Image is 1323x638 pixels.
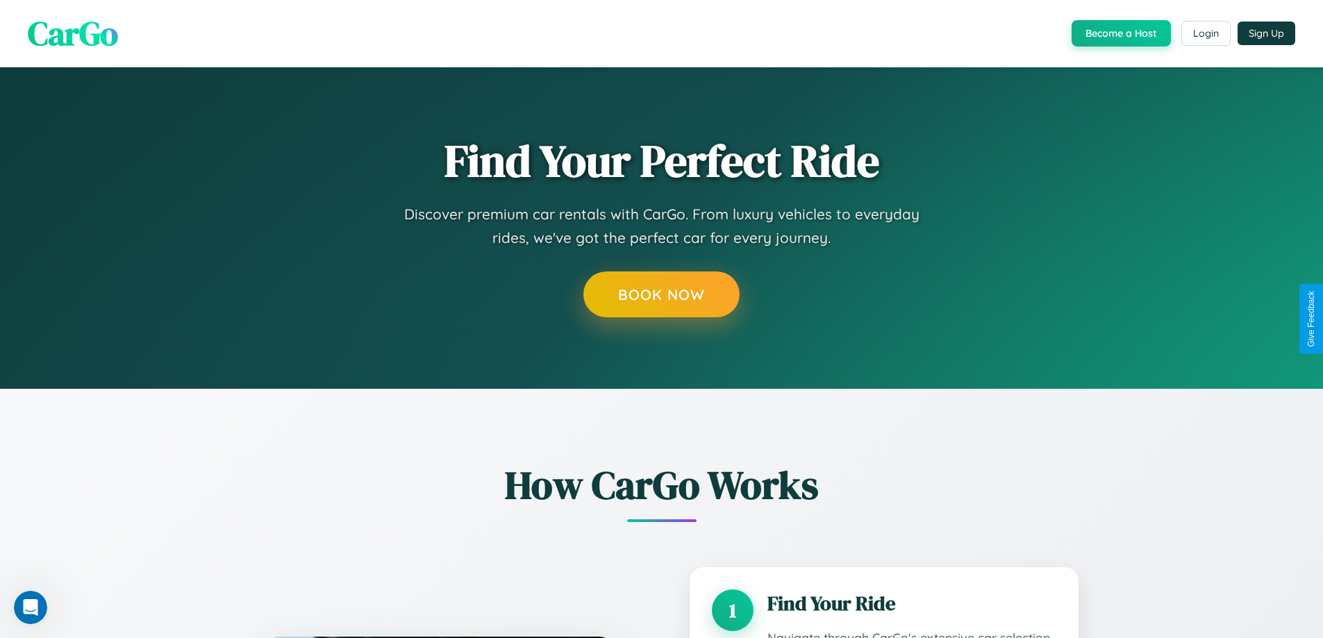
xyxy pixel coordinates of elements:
[583,271,740,317] button: Book Now
[767,589,1056,617] h3: Find Your Ride
[245,458,1079,512] h2: How CarGo Works
[444,137,879,185] h1: Find Your Perfect Ride
[1181,21,1231,46] button: Login
[384,203,940,249] p: Discover premium car rentals with CarGo. From luxury vehicles to everyday rides, we've got the pe...
[28,10,118,56] span: CarGo
[1238,22,1295,45] button: Sign Up
[1306,291,1316,347] div: Give Feedback
[712,589,754,631] div: 1
[14,591,47,624] iframe: Intercom live chat
[1072,20,1171,47] button: Become a Host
